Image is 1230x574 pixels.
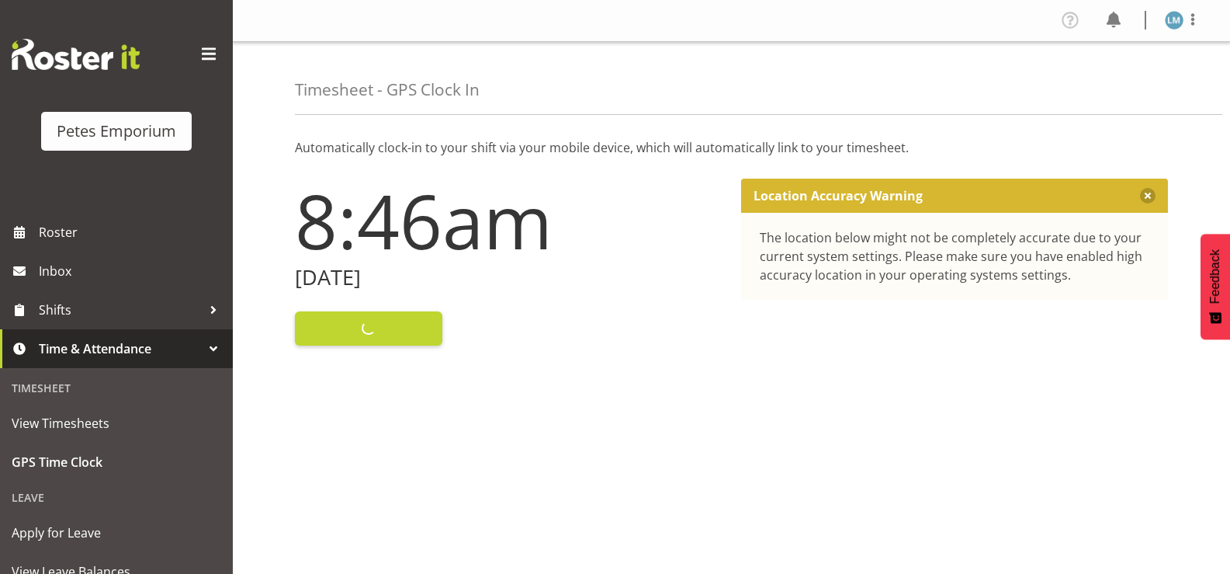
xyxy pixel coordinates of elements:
[4,443,229,482] a: GPS Time Clock
[1201,234,1230,339] button: Feedback - Show survey
[295,138,1168,157] p: Automatically clock-in to your shift via your mobile device, which will automatically link to you...
[39,259,225,283] span: Inbox
[12,451,221,474] span: GPS Time Clock
[295,179,722,263] h1: 8:46am
[1140,188,1156,204] button: Close message
[4,404,229,443] a: View Timesheets
[1165,11,1183,30] img: lianne-morete5410.jpg
[295,266,722,290] h2: [DATE]
[12,412,221,435] span: View Timesheets
[4,482,229,513] div: Leave
[39,221,225,244] span: Roster
[12,521,221,544] span: Apply for Leave
[4,513,229,552] a: Apply for Leave
[1208,249,1222,304] span: Feedback
[12,39,140,70] img: Rosterit website logo
[39,298,202,322] span: Shifts
[4,372,229,404] div: Timesheet
[39,337,202,360] span: Time & Attendance
[754,188,923,204] p: Location Accuracy Warning
[57,120,176,143] div: Petes Emporium
[295,81,480,99] h4: Timesheet - GPS Clock In
[760,228,1150,284] div: The location below might not be completely accurate due to your current system settings. Please m...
